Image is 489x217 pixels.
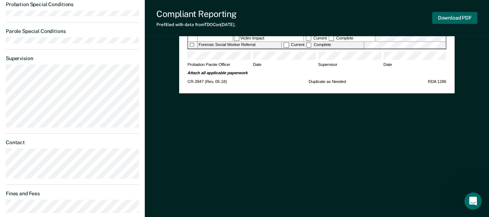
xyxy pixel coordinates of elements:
[432,12,477,24] button: Download PDF
[6,139,139,146] dt: Contact
[328,36,354,40] label: Complete
[6,1,139,8] dt: Probation Special Conditions
[156,22,237,27] div: Prefilled with data from TDOC on [DATE] .
[306,42,312,48] input: Complete
[156,9,237,19] div: Compliant Reporting
[383,62,446,71] span: Date
[283,42,305,47] label: Current
[253,62,316,71] span: Date
[309,80,346,85] span: Duplicate as Needed
[305,42,332,47] label: Complete
[198,42,281,48] div: Forensic Social Worker Referral
[305,36,328,40] label: Current
[329,36,334,41] input: Complete
[234,36,239,41] input: Victim Impact
[187,62,250,71] span: Probation Parole Officer
[283,42,289,48] input: Current
[6,191,139,197] dt: Fines and Fees
[428,80,446,85] span: RDA 1286
[233,35,304,41] label: Victim Impact
[318,62,381,71] span: Supervisor
[6,55,139,62] dt: Supervision
[187,71,248,75] strong: Attach all applicable paperwork
[306,36,311,41] input: Current
[464,192,482,210] iframe: Intercom live chat
[187,80,227,85] span: CR-3947 (Rev. 05-18)
[6,28,139,34] dt: Parole Special Conditions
